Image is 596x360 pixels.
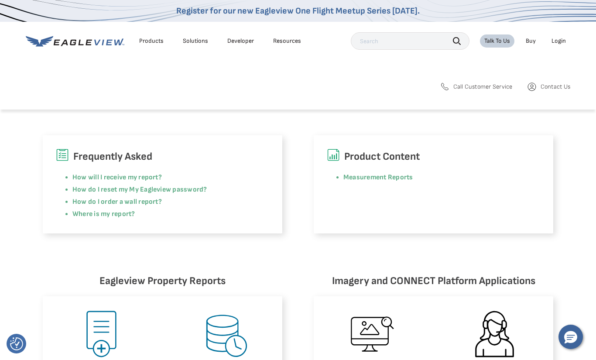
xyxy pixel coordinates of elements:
[183,37,208,45] div: Solutions
[273,37,301,45] div: Resources
[56,148,269,165] h6: Frequently Asked
[72,210,135,218] a: Where is my report?
[327,148,540,165] h6: Product Content
[343,173,413,182] a: Measurement Reports
[43,273,282,289] h6: Eagleview Property Reports
[453,83,513,91] span: Call Customer Service
[10,337,23,350] img: Revisit consent button
[314,273,553,289] h6: Imagery and CONNECT Platform Applications
[227,37,254,45] a: Developer
[484,37,510,45] div: Talk To Us
[541,83,570,91] span: Contact Us
[72,173,162,182] a: How will I receive my report?
[10,337,23,350] button: Consent Preferences
[527,81,570,92] a: Contact Us
[72,185,207,194] a: How do I reset my My Eagleview password?
[176,6,420,16] a: Register for our new Eagleview One Flight Meetup Series [DATE].
[139,37,164,45] div: Products
[439,81,513,92] a: Call Customer Service
[551,37,566,45] div: Login
[72,198,162,206] a: How do I order a wall report?
[558,325,583,349] button: Hello, have a question? Let’s chat.
[351,32,469,50] input: Search
[526,37,536,45] a: Buy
